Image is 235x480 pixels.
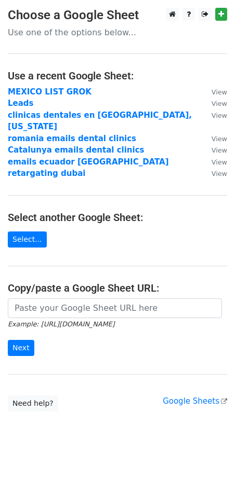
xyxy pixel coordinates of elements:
[8,99,34,108] a: Leads
[8,395,58,412] a: Need help?
[212,146,227,154] small: View
[8,211,227,224] h4: Select another Google Sheet:
[212,170,227,177] small: View
[8,298,222,318] input: Paste your Google Sheet URL here
[8,70,227,82] h4: Use a recent Google Sheet:
[212,100,227,107] small: View
[8,145,144,155] a: Catalunya emails dental clinics
[8,87,92,97] a: MEXICO LIST GROK
[212,88,227,96] small: View
[201,87,227,97] a: View
[8,134,136,143] a: romania emails dental clinics
[212,135,227,143] small: View
[201,99,227,108] a: View
[163,396,227,406] a: Google Sheets
[8,340,34,356] input: Next
[8,8,227,23] h3: Choose a Google Sheet
[8,27,227,38] p: Use one of the options below...
[8,231,47,248] a: Select...
[8,320,114,328] small: Example: [URL][DOMAIN_NAME]
[8,157,169,167] a: emails ecuador [GEOGRAPHIC_DATA]
[201,145,227,155] a: View
[8,169,86,178] a: retargating dubai
[8,111,192,132] a: clinicas dentales en [GEOGRAPHIC_DATA], [US_STATE]
[201,169,227,178] a: View
[212,112,227,119] small: View
[8,282,227,294] h4: Copy/paste a Google Sheet URL:
[201,111,227,120] a: View
[201,157,227,167] a: View
[201,134,227,143] a: View
[212,158,227,166] small: View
